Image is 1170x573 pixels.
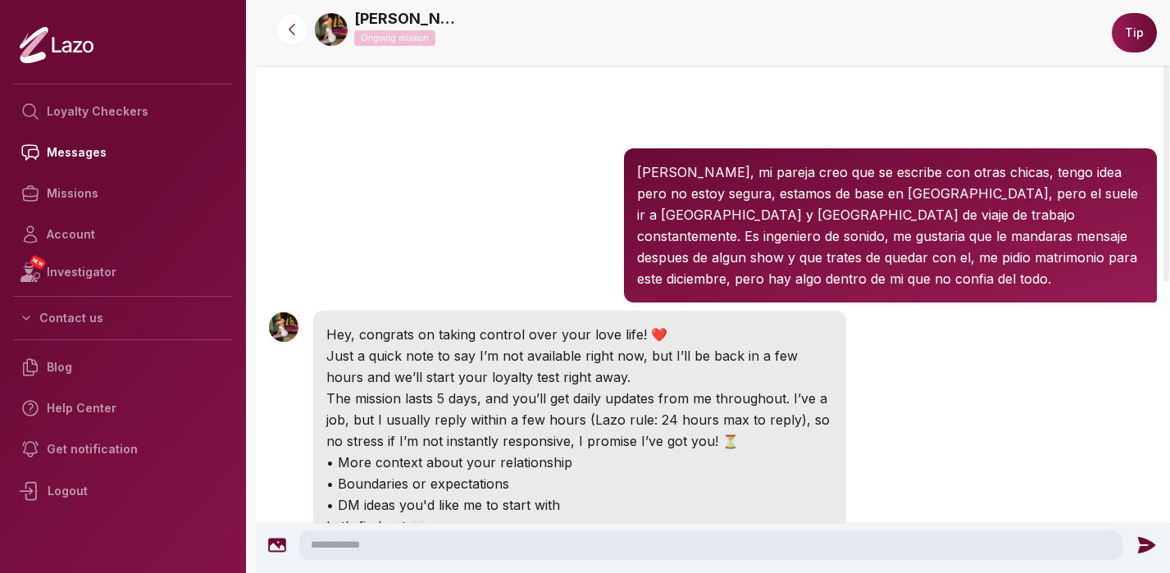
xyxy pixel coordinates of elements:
p: The mission lasts 5 days, and you’ll get daily updates from me throughout. I’ve a job, but I usua... [326,388,833,452]
p: Hey, congrats on taking control over your love life! ❤️ [326,324,833,345]
p: • Boundaries or expectations [326,473,833,494]
a: Get notification [13,429,233,470]
a: Missions [13,173,233,214]
p: Just a quick note to say I’m not available right now, but I’ll be back in a few hours and we’ll s... [326,345,833,388]
a: NEWInvestigator [13,255,233,289]
a: [PERSON_NAME] [354,7,461,30]
p: Let’s find out 👀 [326,516,833,537]
a: Help Center [13,388,233,429]
p: • DM ideas you'd like me to start with [326,494,833,516]
img: 53ea768d-6708-4c09-8be7-ba74ddaa1210 [315,13,348,46]
p: [PERSON_NAME], mi pareja creo que se escribe con otras chicas, tengo idea pero no estoy segura, e... [637,161,1144,289]
a: Loyalty Checkers [13,91,233,132]
a: Account [13,214,233,255]
span: NEW [29,254,47,271]
p: Ongoing mission [354,30,435,46]
a: Blog [13,347,233,388]
button: Contact us [13,303,233,333]
p: • More context about your relationship [326,452,833,473]
div: Logout [13,470,233,512]
button: Tip [1112,13,1157,52]
a: Messages [13,132,233,173]
img: User avatar [269,312,298,342]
